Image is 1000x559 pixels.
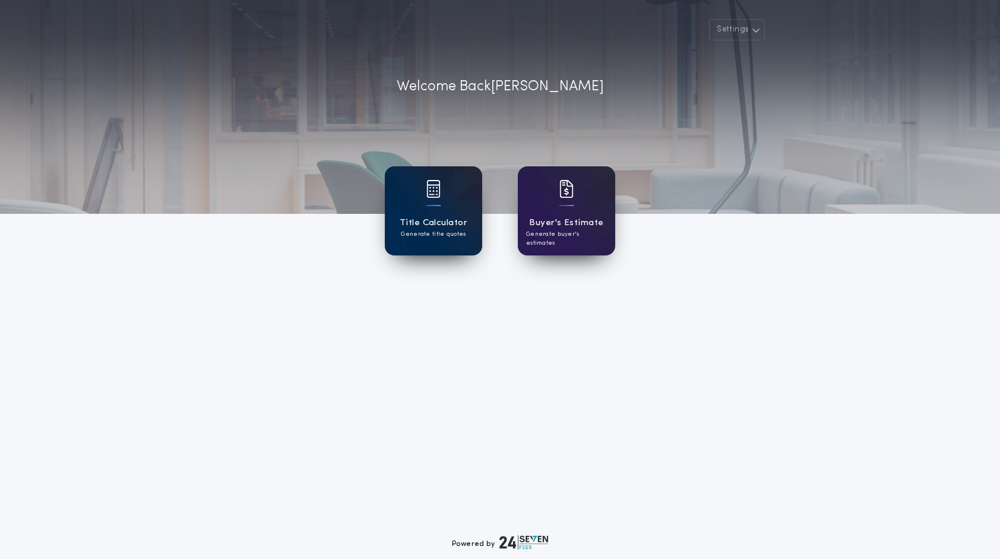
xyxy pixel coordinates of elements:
[518,166,615,255] a: card iconBuyer's EstimateGenerate buyer's estimates
[385,166,482,255] a: card iconTitle CalculatorGenerate title quotes
[499,535,548,549] img: logo
[401,230,466,239] p: Generate title quotes
[452,535,548,549] div: Powered by
[709,19,765,40] button: Settings
[526,230,607,248] p: Generate buyer's estimates
[400,216,467,230] h1: Title Calculator
[426,180,441,198] img: card icon
[397,76,604,97] p: Welcome Back [PERSON_NAME]
[529,216,603,230] h1: Buyer's Estimate
[559,180,574,198] img: card icon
